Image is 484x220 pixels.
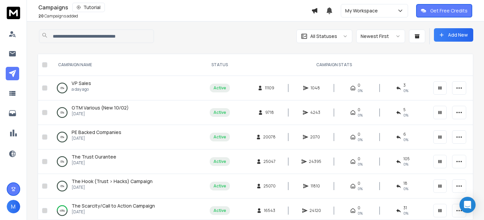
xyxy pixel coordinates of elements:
td: 0%VP Salesa day ago [50,76,201,100]
p: a day ago [72,87,91,92]
span: 11810 [311,183,320,189]
span: 0 % [403,137,408,142]
a: The Scarcity/Call to Action Campaign [72,203,155,209]
button: M [7,200,20,213]
a: VP Sales [72,80,91,87]
span: 1048 [311,85,320,91]
button: Newest First [356,30,405,43]
span: 25070 [264,183,276,189]
div: Active [213,159,226,164]
span: 0% [358,137,363,142]
span: 0 % [403,113,408,118]
span: 0 % [403,186,408,191]
div: Active [213,134,226,140]
span: 0 % [403,211,408,216]
p: [DATE] [72,160,116,166]
p: My Workspace [345,7,380,14]
span: 0% [358,186,363,191]
span: 6 [403,132,406,137]
span: 0 [358,156,360,162]
span: 4243 [310,110,320,115]
span: 0 [358,181,360,186]
span: 24395 [309,159,321,164]
p: 0 % [61,85,64,91]
a: PE Backed Companies [72,129,121,136]
th: CAMPAIGN STATS [239,54,429,76]
span: 25047 [264,159,276,164]
th: STATUS [201,54,239,76]
button: Add New [434,28,473,42]
a: GTM Various (New 10/02) [72,104,129,111]
span: 3 [403,83,406,88]
a: The Hook (Trust > Hacks) Campaign [72,178,153,185]
span: 20078 [263,134,276,140]
div: Open Intercom Messenger [459,197,476,213]
p: [DATE] [72,185,153,190]
span: 0 [358,107,360,113]
p: [DATE] [72,209,155,215]
div: Active [213,208,226,213]
div: Active [213,85,226,91]
span: 0 [358,83,360,88]
span: 16543 [264,208,275,213]
span: 0 % [403,162,408,167]
span: 0% [358,162,363,167]
div: Active [213,110,226,115]
span: 31 [403,205,407,211]
span: 5 [403,107,406,113]
span: VP Sales [72,80,91,86]
span: 2070 [310,134,320,140]
button: Get Free Credits [416,4,472,17]
p: 0 % [61,109,64,116]
span: The Scarcity/Call to Action Campaign [72,203,155,209]
td: 0%The Hook (Trust > Hacks) Campaign[DATE] [50,174,201,199]
p: Get Free Credits [430,7,468,14]
span: 0 % [403,88,408,93]
span: 0% [358,113,363,118]
span: 11109 [265,85,274,91]
p: [DATE] [72,136,121,141]
button: Tutorial [72,3,105,12]
span: 24120 [310,208,321,213]
span: 18 [403,181,407,186]
span: 0% [358,88,363,93]
p: All Statuses [310,33,337,40]
span: 0 [358,132,360,137]
div: Campaigns [38,3,311,12]
a: The Trust Gurantee [72,153,116,160]
td: 0%PE Backed Companies[DATE] [50,125,201,149]
span: 0% [358,211,363,216]
td: 0%GTM Various (New 10/02)[DATE] [50,100,201,125]
span: 0 [358,205,360,211]
p: 0 % [61,158,64,165]
p: 0 % [61,134,64,140]
div: Active [213,183,226,189]
span: 9718 [265,110,274,115]
th: CAMPAIGN NAME [50,54,201,76]
span: 20 [38,13,44,19]
p: 0 % [61,183,64,189]
p: Campaigns added [38,13,78,19]
p: 49 % [59,207,65,214]
td: 0%The Trust Gurantee[DATE] [50,149,201,174]
p: [DATE] [72,111,129,117]
span: 105 [403,156,410,162]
